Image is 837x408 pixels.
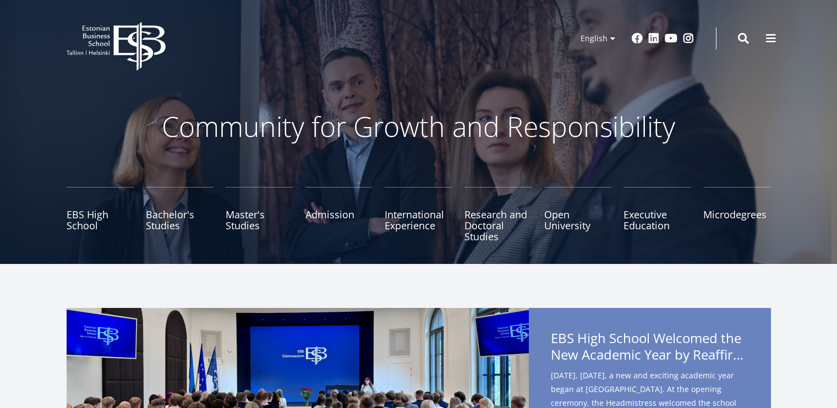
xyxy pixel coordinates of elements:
[632,33,643,44] a: Facebook
[665,33,677,44] a: Youtube
[551,346,749,363] span: New Academic Year by Reaffirming Its Core Values
[305,187,373,242] a: Admission
[623,187,691,242] a: Executive Education
[703,187,771,242] a: Microdegrees
[127,110,710,143] p: Community for Growth and Responsibility
[464,187,532,242] a: Research and Doctoral Studies
[648,33,659,44] a: Linkedin
[226,187,293,242] a: Master's Studies
[544,187,612,242] a: Open University
[551,330,749,366] span: EBS High School Welcomed the
[683,33,694,44] a: Instagram
[67,187,134,242] a: EBS High School
[146,187,214,242] a: Bachelor's Studies
[385,187,452,242] a: International Experience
